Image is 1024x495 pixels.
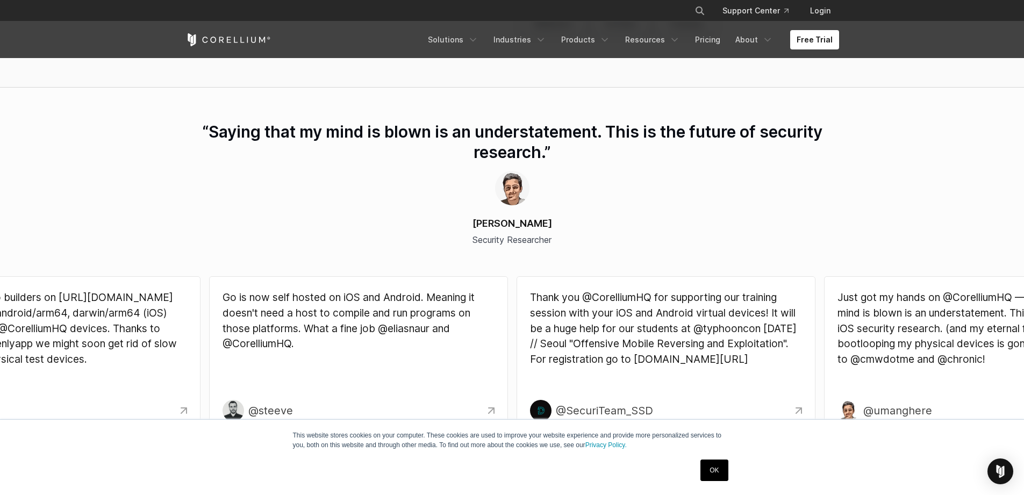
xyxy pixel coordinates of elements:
a: Industries [487,30,553,49]
a: Privacy Policy. [585,441,627,449]
img: Corellium Ambassador Umang Raghuvanshi [495,171,529,205]
div: @steeve [248,403,293,419]
p: This website stores cookies on your computer. These cookies are used to improve your website expe... [293,431,732,450]
a: Corellium Home [185,33,271,46]
p: Security Researcher [185,233,839,246]
p: Go is now self hosted on iOS and Android. Meaning it doesn't need a host to compile and run progr... [223,290,495,351]
img: twitter_SecuriTeam_SSD [530,400,552,421]
a: Solutions [421,30,485,49]
img: twitter_steeve [223,400,244,421]
img: twitter_umanghere [837,400,859,421]
a: Free Trial [790,30,839,49]
a: Products [555,30,617,49]
div: Navigation Menu [682,1,839,20]
h3: “Saying that my mind is blown is an understatement. This is the future of security research.” [185,122,839,162]
div: Open Intercom Messenger [987,458,1013,484]
div: @SecuriTeam_SSD [556,403,653,419]
a: Pricing [689,30,727,49]
a: OK [700,460,728,481]
a: Login [801,1,839,20]
div: Navigation Menu [421,30,839,49]
a: Support Center [714,1,797,20]
a: About [729,30,779,49]
a: Resources [619,30,686,49]
p: Thank you @CorelliumHQ for supporting our training session with your iOS and Android virtual devi... [530,290,802,367]
p: [PERSON_NAME] [185,216,839,231]
button: Search [690,1,710,20]
div: @umanghere [863,403,932,419]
